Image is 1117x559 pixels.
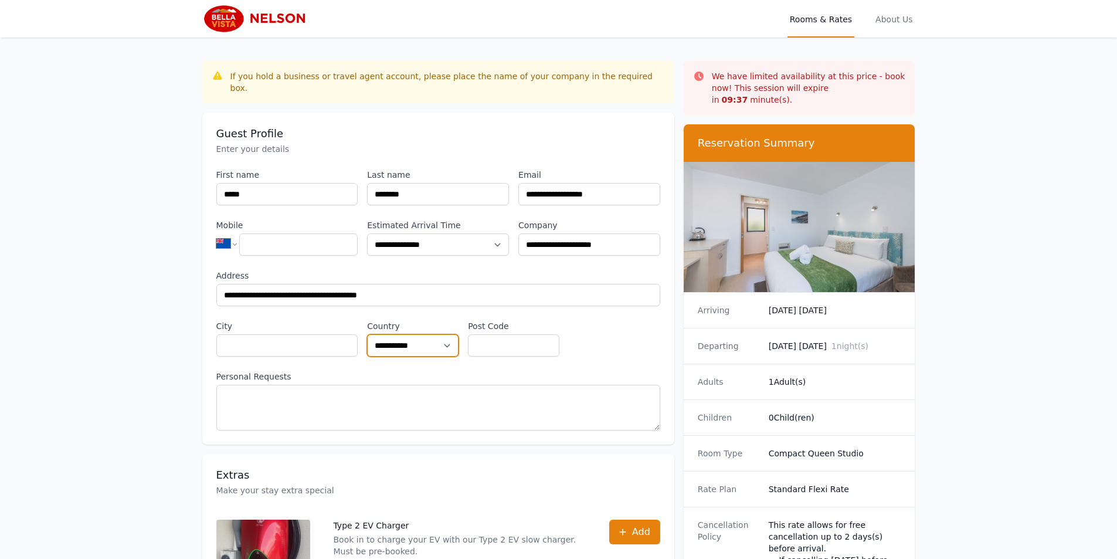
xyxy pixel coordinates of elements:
[769,376,901,388] dd: 1 Adult(s)
[216,169,358,181] label: First name
[712,70,906,106] p: We have limited availability at this price - book now! This session will expire in minute(s).
[769,483,901,495] dd: Standard Flexi Rate
[698,340,759,352] dt: Departing
[367,169,509,181] label: Last name
[698,136,901,150] h3: Reservation Summary
[230,70,665,94] div: If you hold a business or travel agent account, please place the name of your company in the requ...
[468,320,559,332] label: Post Code
[831,341,868,351] span: 1 night(s)
[216,219,358,231] label: Mobile
[216,371,660,382] label: Personal Requests
[216,127,660,141] h3: Guest Profile
[769,304,901,316] dd: [DATE] [DATE]
[632,525,650,539] span: Add
[684,162,915,292] img: Compact Queen Studio
[367,320,459,332] label: Country
[769,412,901,424] dd: 0 Child(ren)
[216,320,358,332] label: City
[334,534,586,557] p: Book in to charge your EV with our Type 2 EV slow charger. Must be pre-booked.
[202,5,315,33] img: Bella Vista Motel Nelson
[518,219,660,231] label: Company
[518,169,660,181] label: Email
[216,468,660,482] h3: Extras
[698,448,759,459] dt: Room Type
[216,485,660,496] p: Make your stay extra special
[722,95,748,104] strong: 09 : 37
[216,143,660,155] p: Enter your details
[769,340,901,352] dd: [DATE] [DATE]
[698,412,759,424] dt: Children
[698,376,759,388] dt: Adults
[609,520,660,544] button: Add
[216,270,660,282] label: Address
[698,483,759,495] dt: Rate Plan
[334,520,586,531] p: Type 2 EV Charger
[769,448,901,459] dd: Compact Queen Studio
[698,304,759,316] dt: Arriving
[367,219,509,231] label: Estimated Arrival Time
